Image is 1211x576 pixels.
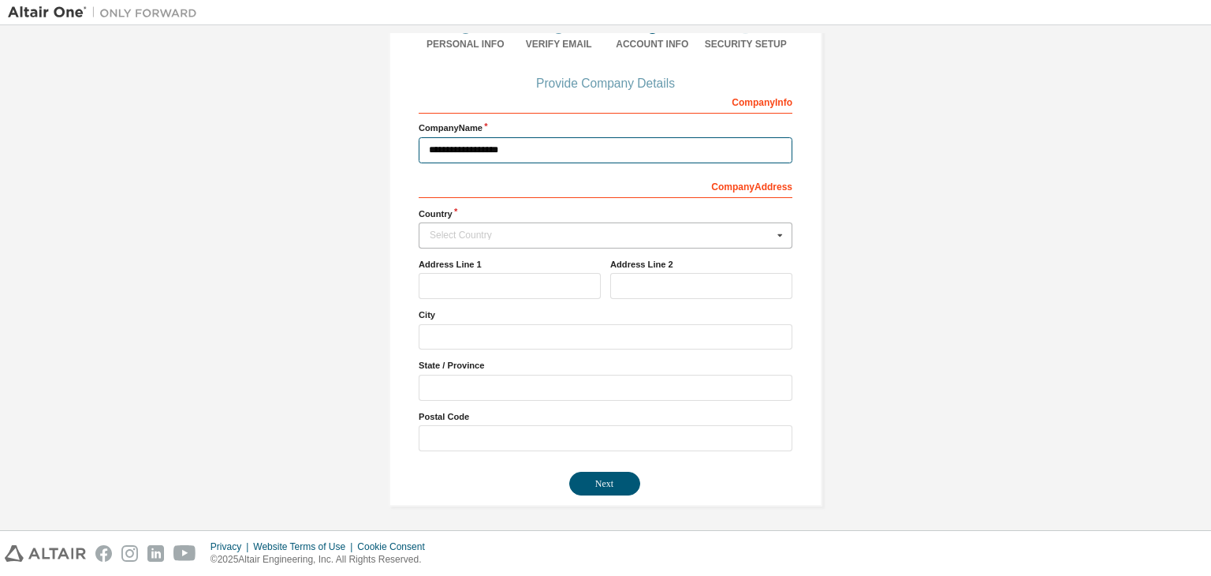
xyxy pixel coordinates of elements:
[419,309,792,321] label: City
[419,122,792,134] label: Company Name
[173,545,196,562] img: youtube.svg
[605,38,699,50] div: Account Info
[211,540,253,553] div: Privacy
[419,173,792,198] div: Company Address
[430,230,773,240] div: Select Country
[419,38,512,50] div: Personal Info
[8,5,205,21] img: Altair One
[419,79,792,88] div: Provide Company Details
[699,38,793,50] div: Security Setup
[419,208,792,220] label: Country
[569,472,640,496] button: Next
[5,545,86,562] img: altair_logo.svg
[419,410,792,423] label: Postal Code
[610,258,792,271] label: Address Line 2
[419,258,601,271] label: Address Line 1
[211,553,434,567] p: © 2025 Altair Engineering, Inc. All Rights Reserved.
[419,359,792,372] label: State / Province
[121,545,138,562] img: instagram.svg
[95,545,112,562] img: facebook.svg
[253,540,357,553] div: Website Terms of Use
[512,38,606,50] div: Verify Email
[147,545,164,562] img: linkedin.svg
[419,88,792,114] div: Company Info
[357,540,434,553] div: Cookie Consent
